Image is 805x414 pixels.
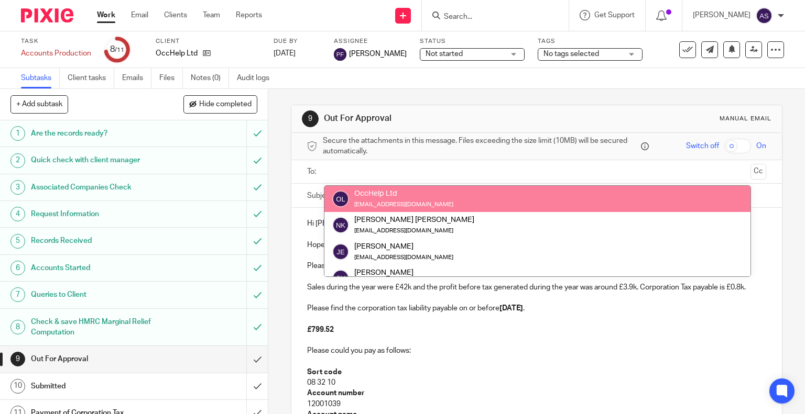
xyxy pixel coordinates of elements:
[31,260,168,276] h1: Accounts Started
[354,215,474,225] div: [PERSON_NAME] [PERSON_NAME]
[164,10,187,20] a: Clients
[31,152,168,168] h1: Quick check with client manager
[307,326,334,333] strong: 799.52
[274,50,296,57] span: [DATE]
[332,217,349,233] img: svg%3E
[115,47,124,53] small: /11
[21,48,91,59] div: Accounts Production
[10,126,25,141] div: 1
[191,68,229,88] a: Notes (0)
[274,37,321,46] label: Due by
[31,314,168,341] h1: Check & save HMRC Marginal Relief Computation
[237,68,277,88] a: Audit logs
[31,206,168,222] h1: Request Information
[307,240,767,250] p: Hope you are well.
[307,326,311,333] em: £
[31,287,168,303] h1: Queries to Client
[307,399,767,409] p: 12001039
[323,136,639,157] span: Secure the attachments in this message. Files exceeding the size limit (10MB) will be secured aut...
[21,8,73,23] img: Pixie
[354,188,453,199] div: OccHelp Ltd
[10,95,68,113] button: + Add subtask
[307,389,365,397] strong: Account number
[354,228,453,233] small: [EMAIL_ADDRESS][DOMAIN_NAME]
[324,113,559,124] h1: Out For Approval
[110,43,124,55] div: 8
[10,261,25,275] div: 6
[332,243,349,260] img: svg%3E
[426,50,463,58] span: Not started
[354,202,453,207] small: [EMAIL_ADDRESS][DOMAIN_NAME]
[21,68,60,88] a: Subtasks
[307,261,767,271] p: Please find below a summary of your account for the year ended [DATE].
[750,164,766,180] button: Cc
[543,50,599,58] span: No tags selected
[31,351,168,367] h1: Out For Approval
[693,10,750,20] p: [PERSON_NAME]
[10,180,25,195] div: 3
[354,254,453,260] small: [EMAIL_ADDRESS][DOMAIN_NAME]
[686,141,719,151] span: Switch off
[720,115,771,123] div: Manual email
[307,368,342,376] strong: Sort code
[10,352,25,366] div: 9
[199,100,252,109] span: Hide completed
[307,345,767,356] p: Please could you pay as follows:
[349,49,407,59] span: [PERSON_NAME]
[334,48,346,61] img: svg%3E
[97,10,115,20] a: Work
[10,287,25,302] div: 7
[307,166,319,177] label: To:
[236,10,262,20] a: Reports
[332,191,349,207] img: svg%3E
[302,110,319,127] div: 9
[307,303,767,314] p: Please find the corporation tax liability payable on or before .
[203,10,220,20] a: Team
[159,68,183,88] a: Files
[31,233,168,249] h1: Records Received
[31,180,168,195] h1: Associated Companies Check
[131,10,148,20] a: Email
[156,48,198,59] p: OccHelp Ltd
[307,218,767,229] p: Hi [PERSON_NAME],
[31,378,168,394] h1: Submitted
[156,37,260,46] label: Client
[354,241,453,251] div: [PERSON_NAME]
[10,153,25,168] div: 2
[31,126,168,141] h1: Are the records ready?
[10,234,25,249] div: 5
[420,37,525,46] label: Status
[332,270,349,286] img: svg%3E
[499,305,523,312] strong: [DATE]
[594,12,635,19] span: Get Support
[10,320,25,334] div: 8
[10,379,25,394] div: 10
[122,68,151,88] a: Emails
[68,68,114,88] a: Client tasks
[538,37,643,46] label: Tags
[183,95,257,113] button: Hide completed
[307,377,767,388] p: 08 32 10
[334,37,407,46] label: Assignee
[307,191,334,201] label: Subject:
[307,282,767,293] p: Sales during the year were £42k and the profit before tax generated during the year was around £3...
[756,7,773,24] img: svg%3E
[10,207,25,221] div: 4
[354,267,501,278] div: [PERSON_NAME]
[21,37,91,46] label: Task
[756,141,766,151] span: On
[443,13,537,22] input: Search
